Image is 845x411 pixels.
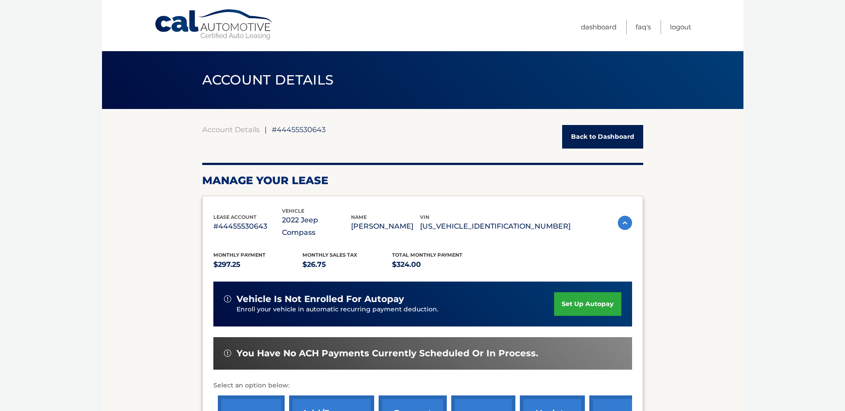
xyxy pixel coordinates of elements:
[351,214,367,220] span: name
[392,252,462,258] span: Total Monthly Payment
[202,174,643,187] h2: Manage Your Lease
[213,252,265,258] span: Monthly Payment
[420,214,429,220] span: vin
[351,220,420,233] p: [PERSON_NAME]
[237,294,404,305] span: vehicle is not enrolled for autopay
[272,125,326,134] span: #44455530643
[302,252,357,258] span: Monthly sales Tax
[670,20,691,34] a: Logout
[224,295,231,302] img: alert-white.svg
[420,220,571,233] p: [US_VEHICLE_IDENTIFICATION_NUMBER]
[213,220,282,233] p: #44455530643
[202,72,334,88] span: ACCOUNT DETAILS
[392,258,482,271] p: $324.00
[618,216,632,230] img: accordion-active.svg
[282,208,304,214] span: vehicle
[213,258,303,271] p: $297.25
[202,125,260,134] a: Account Details
[265,125,267,134] span: |
[237,348,538,359] span: You have no ACH payments currently scheduled or in process.
[636,20,651,34] a: FAQ's
[154,9,274,40] a: Cal Automotive
[224,350,231,357] img: alert-white.svg
[302,258,392,271] p: $26.75
[554,292,621,316] a: set up autopay
[237,305,555,314] p: Enroll your vehicle in automatic recurring payment deduction.
[581,20,616,34] a: Dashboard
[213,380,632,391] p: Select an option below:
[213,214,257,220] span: lease account
[562,125,643,149] a: Back to Dashboard
[282,214,351,239] p: 2022 Jeep Compass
